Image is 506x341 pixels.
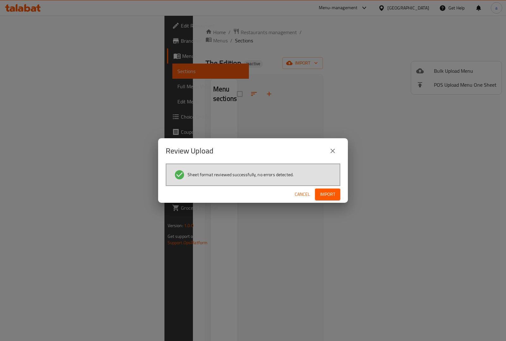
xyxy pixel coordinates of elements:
[166,146,213,156] h2: Review Upload
[320,190,335,198] span: Import
[292,189,312,200] button: Cancel
[188,171,293,178] span: Sheet format reviewed successfully, no errors detected.
[315,189,340,200] button: Import
[295,190,310,198] span: Cancel
[325,143,340,158] button: close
